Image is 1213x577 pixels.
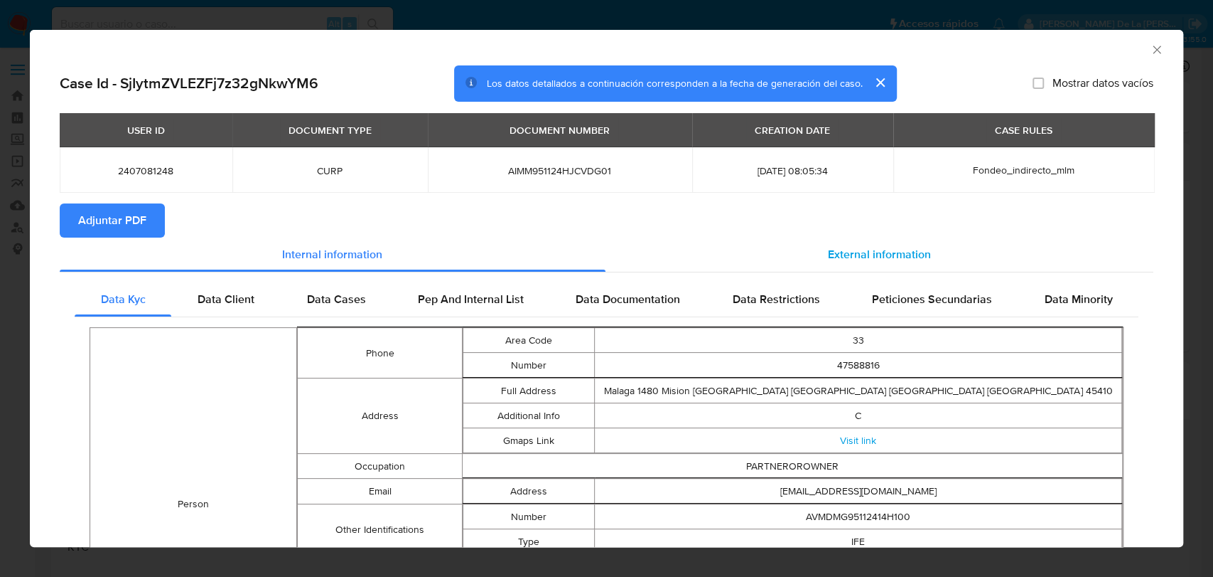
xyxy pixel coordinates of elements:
td: IFE [595,529,1122,554]
span: [DATE] 08:05:34 [709,164,876,177]
span: Data Minority [1044,291,1112,307]
div: DOCUMENT NUMBER [501,118,618,142]
h2: Case Id - SjIytmZVLEZFj7z32gNkwYM6 [60,74,318,92]
td: Malaga 1480 Mision [GEOGRAPHIC_DATA] [GEOGRAPHIC_DATA] [GEOGRAPHIC_DATA] [GEOGRAPHIC_DATA] 45410 [595,379,1122,403]
div: Detailed info [60,238,1153,272]
span: Fondeo_indirecto_mlm [973,163,1074,177]
span: Los datos detallados a continuación corresponden a la fecha de generación del caso. [487,76,863,90]
td: Full Address [463,379,595,403]
span: Pep And Internal List [418,291,524,307]
span: Peticiones Secundarias [872,291,992,307]
button: Cerrar ventana [1150,43,1163,55]
td: AVMDMG95112414H100 [595,504,1122,529]
td: Email [297,479,462,504]
span: Data Cases [306,291,365,307]
td: Phone [297,328,462,379]
div: USER ID [119,118,173,142]
td: C [595,403,1122,428]
span: Data Client [198,291,254,307]
span: Data Documentation [576,291,680,307]
td: Number [463,353,595,378]
span: AIMM951124HJCVDG01 [445,164,675,177]
td: PARTNEROROWNER [463,454,1123,479]
span: Adjuntar PDF [78,205,146,236]
td: Type [463,529,595,554]
span: Data Restrictions [733,291,820,307]
div: CREATION DATE [746,118,839,142]
td: 33 [595,328,1122,353]
td: Area Code [463,328,595,353]
div: CASE RULES [986,118,1061,142]
td: Additional Info [463,403,595,428]
span: CURP [249,164,411,177]
div: Detailed internal info [75,282,1138,317]
td: Occupation [297,454,462,479]
td: 47588816 [595,353,1122,378]
span: External information [828,246,931,263]
td: Address [463,479,595,504]
div: closure-recommendation-modal [30,30,1183,547]
td: [EMAIL_ADDRESS][DOMAIN_NAME] [595,479,1122,504]
span: 2407081248 [77,164,215,177]
td: Number [463,504,595,529]
span: Data Kyc [101,291,146,307]
div: DOCUMENT TYPE [280,118,380,142]
td: Address [297,379,462,454]
input: Mostrar datos vacíos [1033,78,1044,89]
button: Adjuntar PDF [60,203,165,238]
a: Visit link [840,433,876,448]
span: Internal information [282,246,382,263]
button: cerrar [863,65,897,100]
td: Other Identifications [297,504,462,555]
td: Gmaps Link [463,428,595,453]
span: Mostrar datos vacíos [1052,76,1153,90]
